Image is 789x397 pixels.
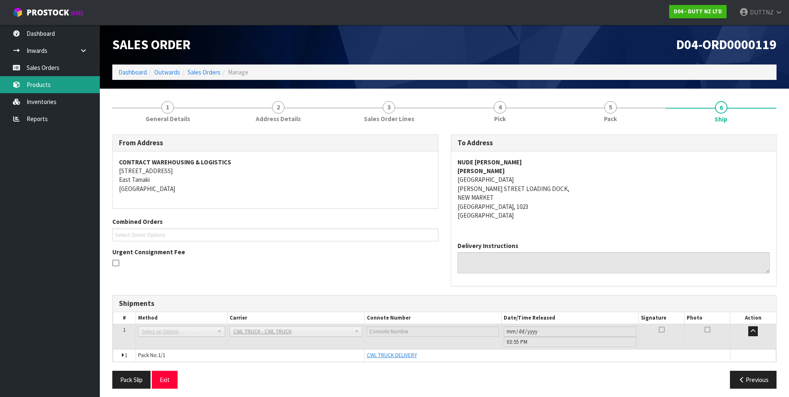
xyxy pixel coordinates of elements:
th: # [113,312,136,324]
span: Pack [604,114,617,123]
small: WMS [71,9,84,17]
span: D04-ORD0000119 [676,36,777,53]
strong: [PERSON_NAME] [458,167,505,175]
span: Address Details [256,114,301,123]
strong: D04 - DUTT NZ LTD [674,8,722,15]
span: CWL TRUCK - CWL TRUCK [233,327,351,337]
span: 2 [272,101,284,114]
label: Urgent Consignment Fee [112,248,185,256]
span: 6 [715,101,727,114]
span: General Details [146,114,190,123]
span: 5 [604,101,617,114]
label: Combined Orders [112,217,163,226]
span: 1 [123,326,126,333]
span: 4 [494,101,506,114]
address: [GEOGRAPHIC_DATA] [PERSON_NAME] STREET LOADING DOCK, NEW MARKET [GEOGRAPHIC_DATA], 1023 [GEOGRAPH... [458,158,770,220]
span: DUTTNZ [750,8,774,16]
h3: To Address [458,139,770,147]
span: 1 [161,101,174,114]
span: CWL TRUCK DELIVERY [367,352,417,359]
span: 1/1 [158,352,165,359]
span: Select an Option [142,327,214,337]
strong: NUDE [PERSON_NAME] [458,158,522,166]
button: Exit [152,371,178,389]
th: Date/Time Released [502,312,639,324]
span: 1 [125,352,127,359]
span: Ship [112,128,777,395]
strong: CONTRACT WAREHOUSING & LOGISTICS [119,158,231,166]
th: Signature [639,312,685,324]
span: ProStock [27,7,69,18]
button: Pack Slip [112,371,151,389]
th: Action [730,312,776,324]
th: Method [136,312,227,324]
th: Connote Number [364,312,502,324]
button: Previous [730,371,777,389]
a: Outwards [154,68,180,76]
h3: From Address [119,139,432,147]
span: Ship [715,115,727,124]
span: 3 [383,101,395,114]
img: cube-alt.png [12,7,23,17]
th: Photo [685,312,730,324]
th: Carrier [227,312,364,324]
label: Delivery Instructions [458,241,518,250]
span: Sales Order [112,36,190,53]
address: [STREET_ADDRESS] East Tamaki [GEOGRAPHIC_DATA] [119,158,432,194]
span: Manage [228,68,248,76]
a: Sales Orders [188,68,220,76]
input: Connote Number [367,326,500,337]
h3: Shipments [119,300,770,308]
a: Dashboard [119,68,147,76]
td: Pack No. [136,350,364,362]
span: Pick [494,114,506,123]
span: Sales Order Lines [364,114,414,123]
